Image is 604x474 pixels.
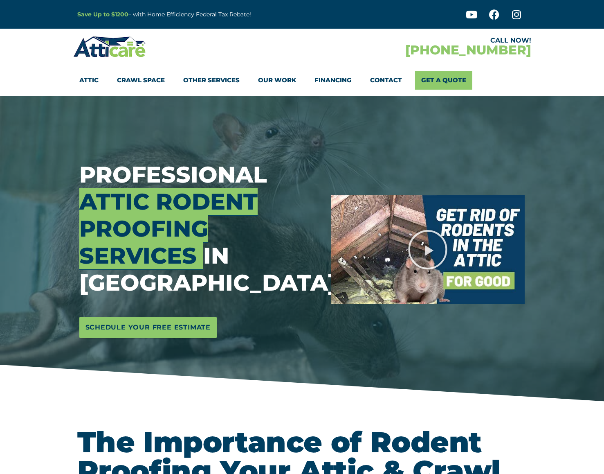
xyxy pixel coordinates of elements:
span: Schedule Your Free Estimate [85,321,211,334]
nav: Menu [79,71,525,90]
a: Attic [79,71,99,90]
a: Our Work [258,71,296,90]
a: Schedule Your Free Estimate [79,317,217,338]
a: Other Services [183,71,240,90]
a: Crawl Space [117,71,165,90]
p: – with Home Efficiency Federal Tax Rebate! [77,10,342,19]
div: CALL NOW! [302,37,531,44]
h3: Professional in [GEOGRAPHIC_DATA] [79,161,319,296]
span: Attic Rodent Proofing Services [79,188,258,269]
div: Play Video [407,229,448,270]
a: Get A Quote [415,71,472,90]
a: Contact [370,71,402,90]
a: Financing [314,71,352,90]
a: Save Up to $1200 [77,11,128,18]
